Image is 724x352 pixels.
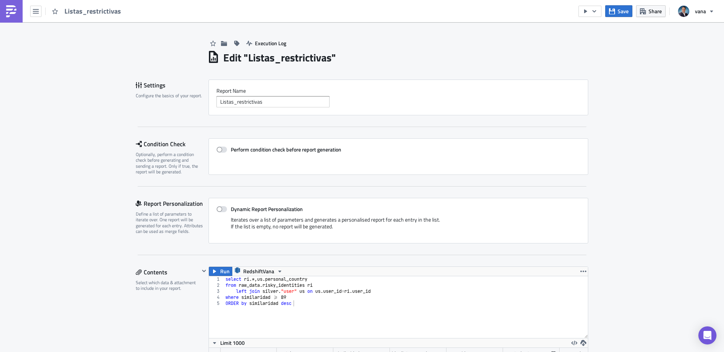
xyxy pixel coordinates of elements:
[209,288,224,294] div: 3
[220,339,245,347] span: Limit 1000
[136,266,199,278] div: Contents
[209,276,224,282] div: 1
[618,7,629,15] span: Save
[231,145,341,153] strong: Perform condition check before report generation
[216,87,580,94] label: Report Nam﻿e
[136,152,204,175] div: Optionally, perform a condition check before generating and sending a report. Only if true, the r...
[232,267,285,276] button: RedshiftVana
[136,93,204,98] div: Configure the basics of your report.
[677,5,690,18] img: Avatar
[242,37,290,49] button: Execution Log
[5,5,17,17] img: PushMetrics
[255,39,286,47] span: Execution Log
[64,7,122,15] span: Listas_restrictivas
[223,51,336,64] h1: Edit " Listas_restrictivas "
[695,7,706,15] span: vana
[649,7,662,15] span: Share
[636,5,666,17] button: Share
[209,300,224,306] div: 5
[209,294,224,300] div: 4
[216,216,580,236] div: Iterates over a list of parameters and generates a personalised report for each entry in the list...
[209,338,247,347] button: Limit 1000
[698,326,716,344] div: Open Intercom Messenger
[136,138,209,150] div: Condition Check
[136,280,199,291] div: Select which data & attachment to include in your report.
[136,198,209,209] div: Report Personalization
[220,267,230,276] span: Run
[209,282,224,288] div: 2
[243,267,274,276] span: RedshiftVana
[231,205,303,213] strong: Dynamic Report Personalization
[136,80,209,91] div: Settings
[136,211,204,234] div: Define a list of parameters to iterate over. One report will be generated for each entry. Attribu...
[209,267,232,276] button: Run
[199,266,209,275] button: Hide content
[673,3,718,20] button: vana
[605,5,632,17] button: Save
